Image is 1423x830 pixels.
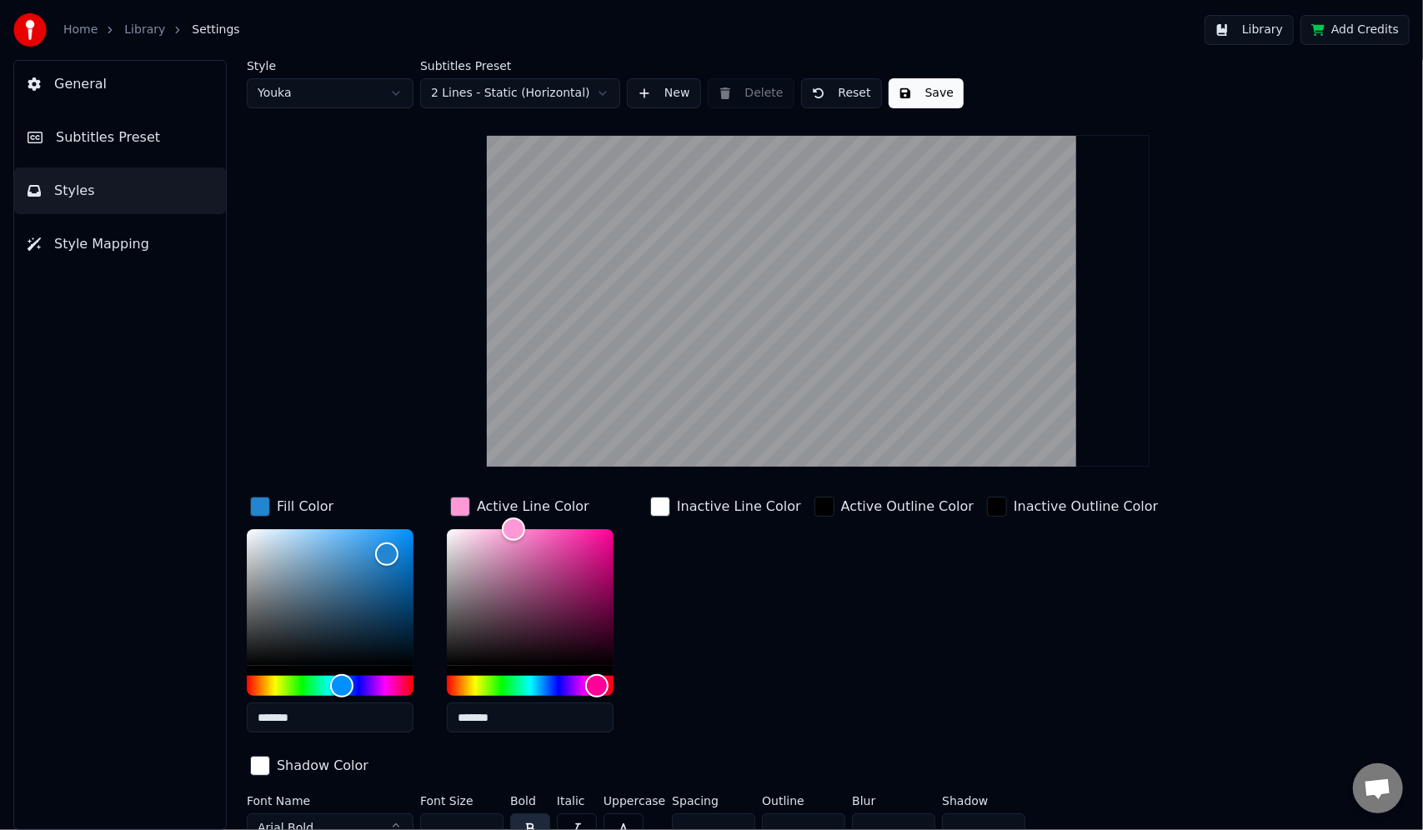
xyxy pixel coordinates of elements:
[420,795,504,807] label: Font Size
[54,181,95,201] span: Styles
[1353,763,1403,813] div: Open chat
[277,497,333,517] div: Fill Color
[1300,15,1410,45] button: Add Credits
[510,795,550,807] label: Bold
[54,74,107,94] span: General
[1014,497,1158,517] div: Inactive Outline Color
[811,493,977,520] button: Active Outline Color
[672,795,755,807] label: Spacing
[942,795,1025,807] label: Shadow
[477,497,589,517] div: Active Line Color
[247,529,413,666] div: Color
[247,795,413,807] label: Font Name
[277,756,368,776] div: Shadow Color
[557,795,597,807] label: Italic
[56,127,160,147] span: Subtitles Preset
[247,676,413,696] div: Hue
[889,78,964,108] button: Save
[604,795,665,807] label: Uppercase
[1205,15,1294,45] button: Library
[852,795,935,807] label: Blur
[447,676,614,696] div: Hue
[841,497,974,517] div: Active Outline Color
[192,22,239,38] span: Settings
[627,78,701,108] button: New
[801,78,882,108] button: Reset
[14,167,226,214] button: Styles
[447,493,593,520] button: Active Line Color
[447,529,614,666] div: Color
[677,497,801,517] div: Inactive Line Color
[63,22,98,38] a: Home
[762,795,845,807] label: Outline
[14,221,226,267] button: Style Mapping
[14,114,226,161] button: Subtitles Preset
[63,22,240,38] nav: breadcrumb
[14,61,226,107] button: General
[247,752,372,779] button: Shadow Color
[124,22,165,38] a: Library
[54,234,149,254] span: Style Mapping
[647,493,804,520] button: Inactive Line Color
[13,13,47,47] img: youka
[247,493,337,520] button: Fill Color
[420,60,620,72] label: Subtitles Preset
[984,493,1161,520] button: Inactive Outline Color
[247,60,413,72] label: Style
